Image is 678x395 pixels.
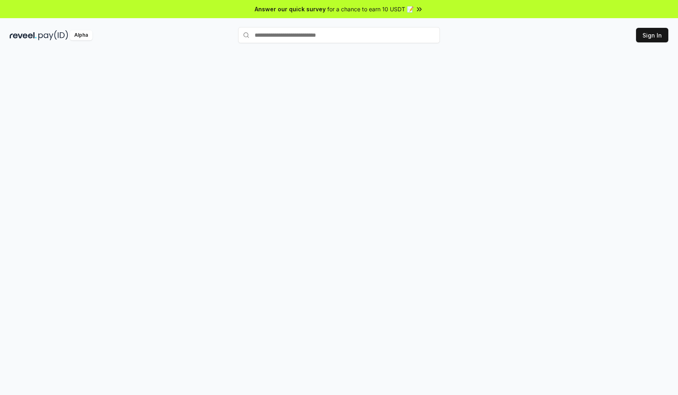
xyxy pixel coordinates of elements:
[38,30,68,40] img: pay_id
[636,28,668,42] button: Sign In
[327,5,414,13] span: for a chance to earn 10 USDT 📝
[255,5,326,13] span: Answer our quick survey
[10,30,37,40] img: reveel_dark
[70,30,92,40] div: Alpha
